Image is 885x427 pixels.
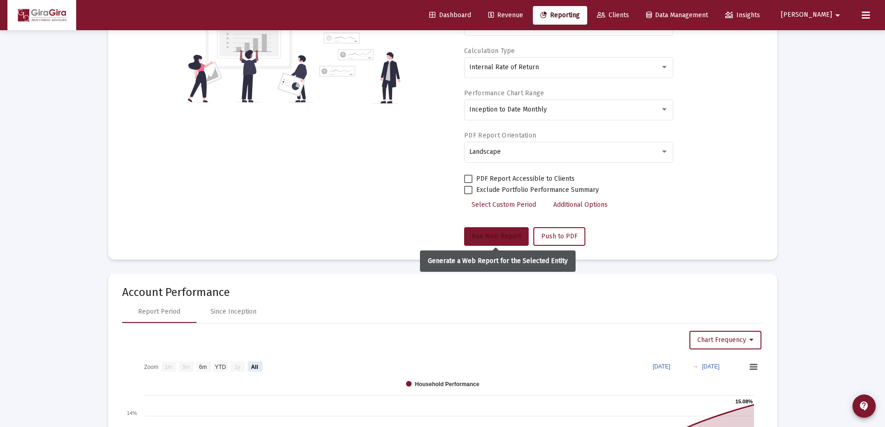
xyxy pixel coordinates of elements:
[718,6,767,25] a: Insights
[735,399,753,404] text: 15.08%
[319,33,400,104] img: reporting-alt
[472,201,536,209] span: Select Custom Period
[653,363,670,370] text: [DATE]
[234,363,240,370] text: 1y
[832,6,843,25] mat-icon: arrow_drop_down
[639,6,715,25] a: Data Management
[697,336,754,344] span: Chart Frequency
[476,173,575,184] span: PDF Report Accessible to Clients
[590,6,636,25] a: Clients
[14,6,69,25] img: Dashboard
[540,11,580,19] span: Reporting
[533,6,587,25] a: Reporting
[488,11,523,19] span: Revenue
[646,11,708,19] span: Data Management
[859,401,870,412] mat-icon: contact_support
[693,363,698,370] text: →
[472,232,521,240] span: Run Web Report
[541,232,577,240] span: Push to PDF
[725,11,760,19] span: Insights
[689,331,761,349] button: Chart Frequency
[126,410,137,416] text: 14%
[429,11,471,19] span: Dashboard
[469,148,501,156] span: Landscape
[464,227,529,246] button: Run Web Report
[464,47,515,55] label: Calculation Type
[138,307,180,316] div: Report Period
[251,363,258,370] text: All
[533,227,585,246] button: Push to PDF
[186,12,314,104] img: reporting
[469,105,547,113] span: Inception to Date Monthly
[481,6,531,25] a: Revenue
[702,363,720,370] text: [DATE]
[553,201,608,209] span: Additional Options
[199,363,207,370] text: 6m
[415,381,479,388] text: Household Performance
[215,363,226,370] text: YTD
[164,363,172,370] text: 1m
[210,307,256,316] div: Since Inception
[422,6,479,25] a: Dashboard
[464,89,544,97] label: Performance Chart Range
[464,131,536,139] label: PDF Report Orientation
[182,363,190,370] text: 3m
[770,6,854,24] button: [PERSON_NAME]
[476,184,599,196] span: Exclude Portfolio Performance Summary
[122,288,763,297] mat-card-title: Account Performance
[597,11,629,19] span: Clients
[144,363,158,370] text: Zoom
[781,11,832,19] span: [PERSON_NAME]
[469,63,539,71] span: Internal Rate of Return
